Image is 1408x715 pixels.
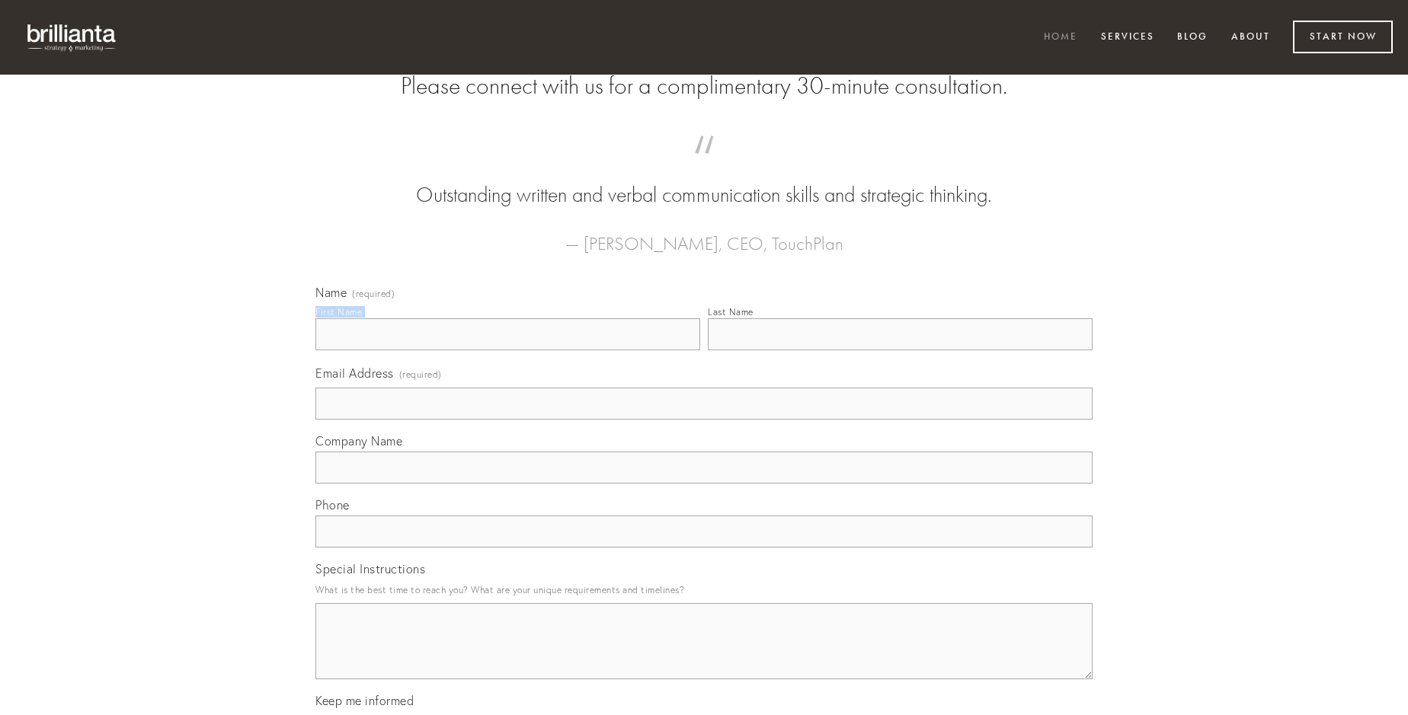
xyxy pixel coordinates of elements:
[315,693,414,708] span: Keep me informed
[315,433,402,448] span: Company Name
[1091,25,1164,50] a: Services
[15,15,130,59] img: brillianta - research, strategy, marketing
[340,151,1068,210] blockquote: Outstanding written and verbal communication skills and strategic thinking.
[340,151,1068,180] span: “
[315,497,350,512] span: Phone
[315,579,1093,600] p: What is the best time to reach you? What are your unique requirements and timelines?
[352,289,395,298] span: (required)
[315,365,394,381] span: Email Address
[315,306,362,318] div: First Name
[1293,21,1393,53] a: Start Now
[1221,25,1280,50] a: About
[315,72,1093,101] h2: Please connect with us for a complimentary 30-minute consultation.
[315,561,425,576] span: Special Instructions
[1167,25,1218,50] a: Blog
[708,306,754,318] div: Last Name
[1034,25,1087,50] a: Home
[315,285,347,300] span: Name
[340,210,1068,259] figcaption: — [PERSON_NAME], CEO, TouchPlan
[399,364,442,385] span: (required)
